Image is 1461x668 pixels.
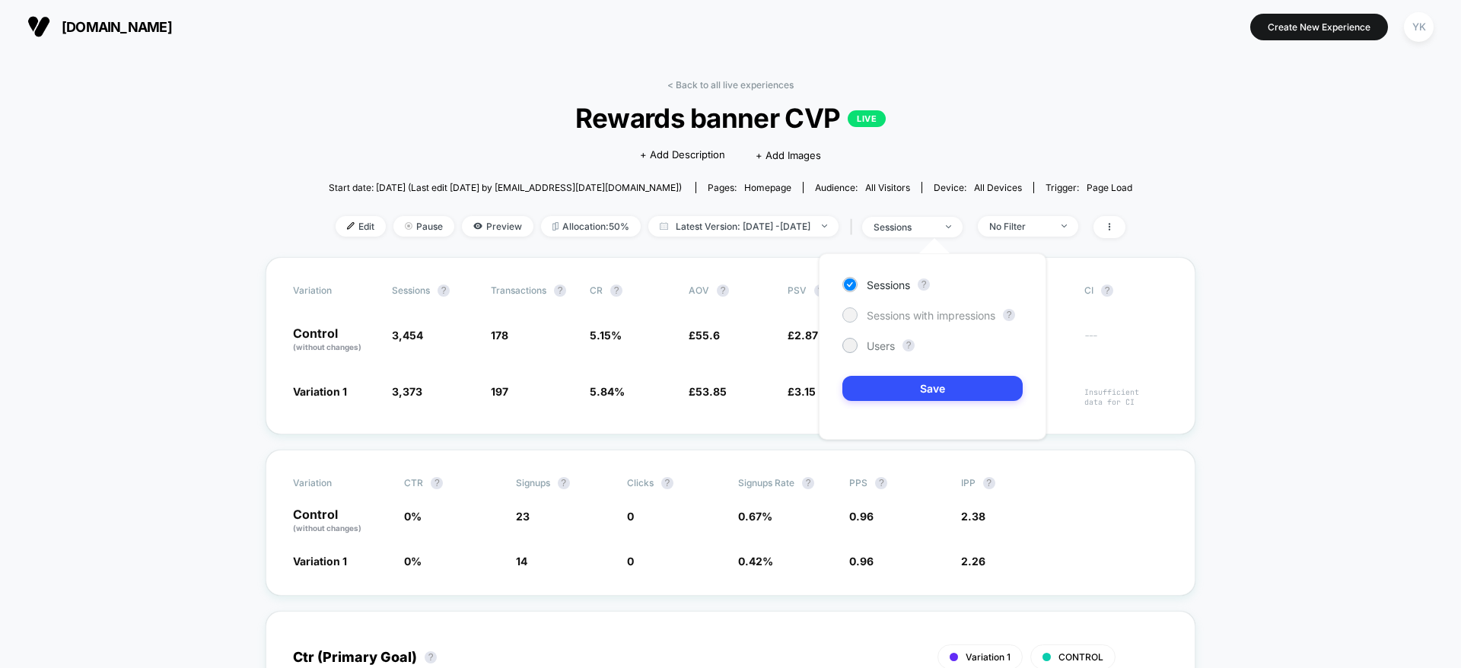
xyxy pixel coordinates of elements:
[491,329,508,342] span: 178
[848,110,886,127] p: LIVE
[1399,11,1438,43] button: YK
[405,222,412,230] img: end
[293,523,361,533] span: (without changes)
[717,285,729,297] button: ?
[689,385,727,398] span: £
[867,309,995,322] span: Sessions with impressions
[875,477,887,489] button: ?
[1046,182,1132,193] div: Trigger:
[961,555,985,568] span: 2.26
[961,510,985,523] span: 2.38
[874,221,934,233] div: sessions
[27,15,50,38] img: Visually logo
[541,216,641,237] span: Allocation: 50%
[794,385,816,398] span: 3.15
[552,222,559,231] img: rebalance
[849,477,867,488] span: PPS
[431,477,443,489] button: ?
[1058,651,1103,663] span: CONTROL
[918,278,930,291] button: ?
[590,285,603,296] span: CR
[966,651,1011,663] span: Variation 1
[794,329,818,342] span: 2.87
[961,477,976,488] span: IPP
[293,385,347,398] span: Variation 1
[902,339,915,351] button: ?
[1062,224,1067,227] img: end
[867,339,895,352] span: Users
[921,182,1033,193] span: Device:
[849,555,874,568] span: 0.96
[1003,309,1015,321] button: ?
[822,224,827,227] img: end
[491,285,546,296] span: Transactions
[842,376,1023,401] button: Save
[404,555,422,568] span: 0 %
[627,477,654,488] span: Clicks
[627,510,634,523] span: 0
[738,555,773,568] span: 0.42 %
[865,182,910,193] span: All Visitors
[329,182,682,193] span: Start date: [DATE] (Last edit [DATE] by [EMAIL_ADDRESS][DATE][DOMAIN_NAME])
[392,385,422,398] span: 3,373
[425,651,437,663] button: ?
[802,477,814,489] button: ?
[516,555,527,568] span: 14
[516,510,530,523] span: 23
[590,329,622,342] span: 5.15 %
[62,19,172,35] span: [DOMAIN_NAME]
[293,327,377,353] p: Control
[293,477,377,489] span: Variation
[946,225,951,228] img: end
[336,216,386,237] span: Edit
[627,555,634,568] span: 0
[867,278,910,291] span: Sessions
[744,182,791,193] span: homepage
[392,285,430,296] span: Sessions
[1087,182,1132,193] span: Page Load
[462,216,533,237] span: Preview
[689,329,720,342] span: £
[661,477,673,489] button: ?
[293,555,347,568] span: Variation 1
[738,510,772,523] span: 0.67 %
[648,216,839,237] span: Latest Version: [DATE] - [DATE]
[23,14,177,39] button: [DOMAIN_NAME]
[438,285,450,297] button: ?
[695,385,727,398] span: 53.85
[392,329,423,342] span: 3,454
[989,221,1050,232] div: No Filter
[689,285,709,296] span: AOV
[1404,12,1434,42] div: YK
[558,477,570,489] button: ?
[347,222,355,230] img: edit
[849,510,874,523] span: 0.96
[293,342,361,351] span: (without changes)
[756,149,821,161] span: + Add Images
[404,477,423,488] span: CTR
[788,285,807,296] span: PSV
[738,477,794,488] span: Signups Rate
[695,329,720,342] span: 55.6
[369,102,1092,134] span: Rewards banner CVP
[610,285,622,297] button: ?
[974,182,1022,193] span: all devices
[708,182,791,193] div: Pages:
[590,385,625,398] span: 5.84 %
[788,329,818,342] span: £
[1084,285,1168,297] span: CI
[667,79,794,91] a: < Back to all live experiences
[1101,285,1113,297] button: ?
[660,222,668,230] img: calendar
[393,216,454,237] span: Pause
[293,285,377,297] span: Variation
[554,285,566,297] button: ?
[640,148,725,163] span: + Add Description
[1250,14,1388,40] button: Create New Experience
[846,216,862,238] span: |
[788,385,816,398] span: £
[516,477,550,488] span: Signups
[404,510,422,523] span: 0 %
[815,182,910,193] div: Audience:
[1084,387,1168,407] span: Insufficient data for CI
